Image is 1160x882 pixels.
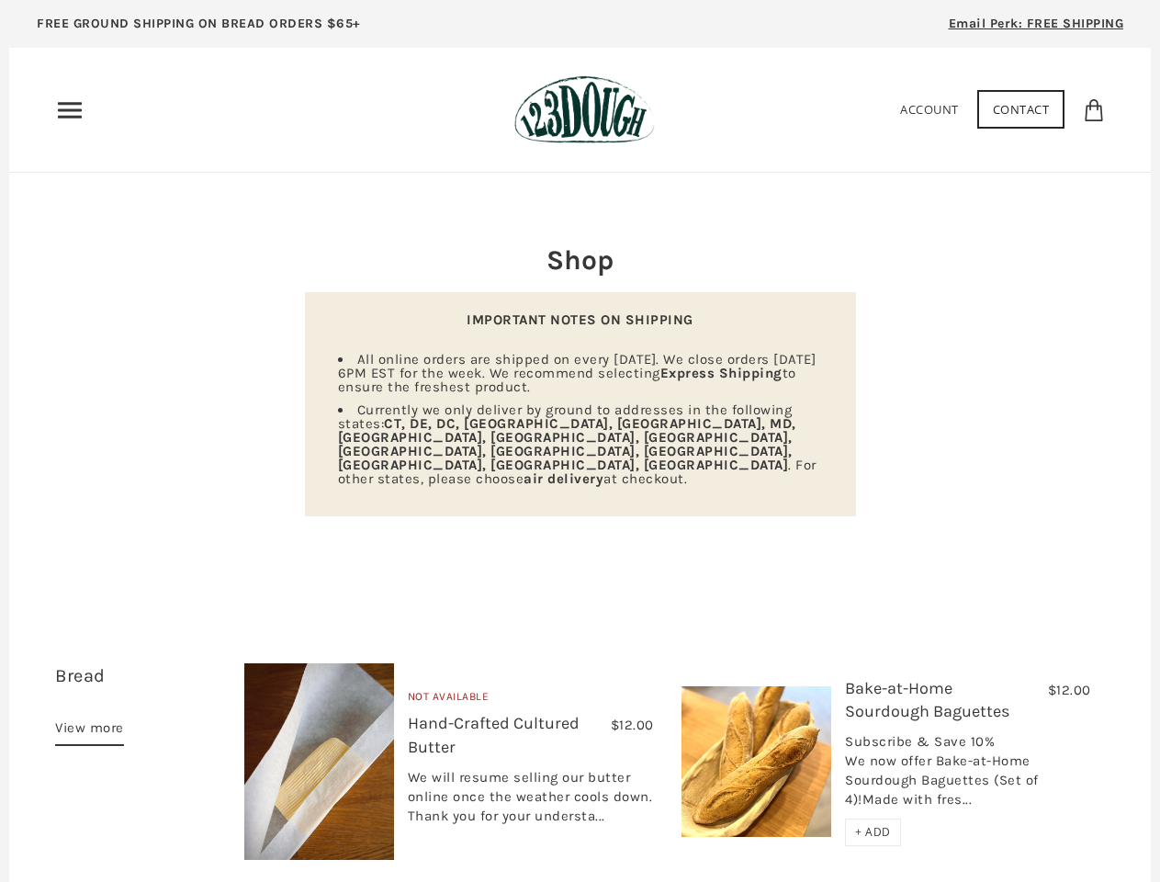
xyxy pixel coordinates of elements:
span: All online orders are shipped on every [DATE]. We close orders [DATE] 6PM EST for the week. We re... [338,351,817,395]
div: Not Available [408,688,654,713]
div: + ADD [845,819,901,846]
a: Bread [55,665,106,686]
h2: Shop [305,241,856,279]
span: Currently we only deliver by ground to addresses in the following states: . For other states, ple... [338,401,817,487]
img: Bake-at-Home Sourdough Baguettes [681,686,831,837]
div: Subscribe & Save 10% We now offer Bake-at-Home Sourdough Baguettes (Set of 4)!Made with fres... [845,732,1091,819]
a: Account [900,101,959,118]
a: Hand-Crafted Cultured Butter [408,713,580,756]
div: We will resume selling our butter online once the weather cools down. Thank you for your understa... [408,768,654,835]
strong: Express Shipping [660,365,783,381]
img: Hand-Crafted Cultured Butter [244,663,394,860]
nav: Primary [55,96,84,125]
a: Contact [977,90,1065,129]
p: FREE GROUND SHIPPING ON BREAD ORDERS $65+ [37,14,361,34]
span: Email Perk: FREE SHIPPING [949,16,1124,31]
a: View more [55,717,124,746]
a: Email Perk: FREE SHIPPING [921,9,1152,48]
h3: 13 items [55,663,231,717]
span: $12.00 [611,717,654,733]
span: $12.00 [1048,682,1091,698]
strong: air delivery [524,470,603,487]
span: + ADD [855,824,891,840]
a: FREE GROUND SHIPPING ON BREAD ORDERS $65+ [9,9,389,48]
img: 123Dough Bakery [514,75,655,144]
strong: CT, DE, DC, [GEOGRAPHIC_DATA], [GEOGRAPHIC_DATA], MD, [GEOGRAPHIC_DATA], [GEOGRAPHIC_DATA], [GEOG... [338,415,796,473]
strong: IMPORTANT NOTES ON SHIPPING [467,311,693,328]
a: Bake-at-Home Sourdough Baguettes [845,678,1009,721]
